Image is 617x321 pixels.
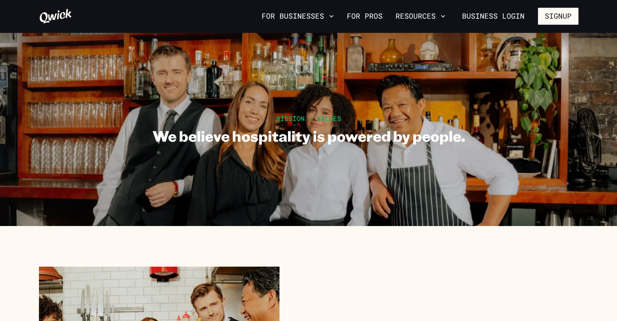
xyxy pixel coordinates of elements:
[538,8,578,25] button: Signup
[258,9,337,23] button: For Businesses
[344,9,386,23] a: For Pros
[153,127,465,145] h1: We believe hospitality is powered by people.
[455,8,531,25] a: Business Login
[392,9,449,23] button: Resources
[276,114,341,123] span: MISSION + VALUES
